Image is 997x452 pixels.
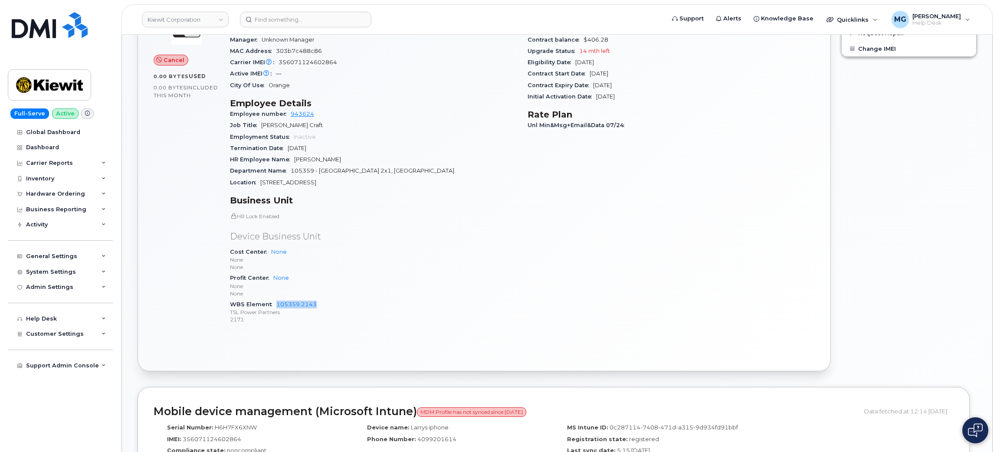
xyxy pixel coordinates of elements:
span: 105359 - [GEOGRAPHIC_DATA] 2x1, [GEOGRAPHIC_DATA] [291,167,454,174]
span: MDM Profile has not synced since [DATE] [417,407,526,417]
span: Support [679,14,704,23]
span: [DATE] [596,93,615,100]
p: None [230,263,517,271]
span: Orange [269,82,290,88]
span: Contract Expiry Date [528,82,593,88]
span: Eligibility Date [528,59,575,66]
div: Quicklinks [820,11,884,28]
div: Data fetched at 12:14 [DATE] [864,403,954,419]
p: Device Business Unit [230,230,517,243]
span: Inactive [294,134,316,140]
span: used [189,73,206,79]
label: Serial Number: [167,423,213,432]
label: Device name: [367,423,410,432]
a: Support [666,10,710,27]
p: None [230,256,517,263]
span: $406.28 [584,36,608,43]
span: [DATE] [590,70,608,77]
span: Contract Start Date [528,70,590,77]
span: Upgrade Status [528,48,579,54]
span: Department Name [230,167,291,174]
span: Termination Date [230,145,288,151]
span: [DATE] [575,59,594,66]
span: 0.00 Bytes [154,85,187,91]
span: 14 mth left [579,48,610,54]
span: Employee number [230,111,291,117]
span: Cost Center [230,249,271,255]
label: Phone Number: [367,435,416,443]
span: MG [894,14,906,25]
label: MS Intune ID: [567,423,608,432]
span: 4099201614 [417,436,456,442]
span: [DATE] [593,82,612,88]
p: 2171 [230,316,517,323]
a: 105359.2143 [276,301,317,308]
span: Contract balance [528,36,584,43]
span: — [276,70,282,77]
span: Unl Min&Msg+Email&Data 07/24 [528,122,629,128]
span: Quicklinks [837,16,869,23]
span: Employment Status [230,134,294,140]
span: 356071124602864 [279,59,337,66]
span: Knowledge Base [761,14,813,23]
span: [PERSON_NAME] [294,156,341,163]
span: Manager [230,36,262,43]
p: None [230,282,517,290]
span: H6H7FX6XNW [215,424,257,431]
h2: Mobile device management (Microsoft Intune) [154,406,858,418]
span: Job Title [230,122,261,128]
p: None [230,290,517,297]
span: Initial Activation Date [528,93,596,100]
a: Knowledge Base [748,10,820,27]
h3: Employee Details [230,98,517,108]
span: Unknown Manager [262,36,315,43]
span: [PERSON_NAME] [912,13,961,20]
span: Profit Center [230,275,273,281]
a: Kiewit Corporation [142,12,229,27]
a: None [271,249,287,255]
span: 303b7c488c86 [276,48,322,54]
button: Change IMEI [842,41,976,56]
div: Maximiano Gomez [885,11,976,28]
span: MAC Address [230,48,276,54]
span: Help Desk [912,20,961,26]
span: included this month [154,84,218,98]
span: Larrys iphone [411,424,449,431]
span: Carrier IMEI [230,59,279,66]
span: Cancel [164,56,184,64]
span: WBS Element [230,301,276,308]
a: None [273,275,289,281]
span: Active IMEI [230,70,276,77]
span: Location [230,179,260,186]
label: Registration state: [567,435,628,443]
span: 0c287114-7408-471d-a315-9d934fd91bbf [610,424,738,431]
input: Find something... [240,12,371,27]
span: registered [629,436,659,442]
p: TSL Power Partners [230,308,517,316]
p: HR Lock Enabled [230,213,517,220]
a: Alerts [710,10,748,27]
span: [PERSON_NAME] Craft [261,122,323,128]
span: 0.00 Bytes [154,73,189,79]
h3: Rate Plan [528,109,815,120]
span: [DATE] [288,145,306,151]
h3: Business Unit [230,195,517,206]
span: City Of Use [230,82,269,88]
a: 943624 [291,111,314,117]
span: [STREET_ADDRESS] [260,179,316,186]
span: Alerts [723,14,741,23]
img: Open chat [968,423,983,437]
span: 356071124602864 [183,436,241,442]
span: HR Employee Name [230,156,294,163]
label: IMEI: [167,435,181,443]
